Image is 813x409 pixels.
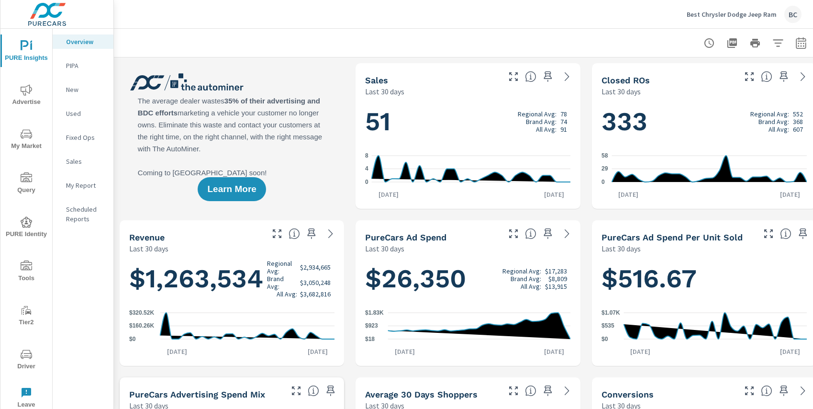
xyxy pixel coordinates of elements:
[560,110,567,118] p: 78
[267,275,297,290] p: Brand Avg:
[3,216,49,240] span: PURE Identity
[323,226,338,241] a: See more details in report
[545,267,567,275] p: $17,283
[536,125,557,133] p: All Avg:
[793,118,803,125] p: 368
[66,85,106,94] p: New
[365,105,570,138] h1: 51
[502,267,541,275] p: Regional Avg:
[506,69,521,84] button: Make Fullscreen
[365,323,378,329] text: $923
[53,178,113,193] div: My Report
[780,228,791,239] span: Average cost of advertising per each vehicle sold at the dealer over the selected date range. The...
[129,232,165,242] h5: Revenue
[518,110,557,118] p: Regional Avg:
[601,75,650,85] h5: Closed ROs
[308,385,319,397] span: This table looks at how you compare to the amount of budget you spend per channel as opposed to y...
[53,58,113,73] div: PIPA
[601,86,641,97] p: Last 30 days
[525,228,536,239] span: Total cost of media for all PureCars channels for the selected dealership group over the selected...
[3,84,49,108] span: Advertise
[372,190,405,199] p: [DATE]
[560,118,567,125] p: 74
[66,37,106,46] p: Overview
[53,106,113,121] div: Used
[365,309,384,316] text: $1.83K
[66,181,106,190] p: My Report
[793,125,803,133] p: 607
[365,86,404,97] p: Last 30 days
[537,190,571,199] p: [DATE]
[793,110,803,118] p: 552
[624,347,657,356] p: [DATE]
[3,128,49,152] span: My Market
[761,226,776,241] button: Make Fullscreen
[304,226,319,241] span: Save this to your personalized report
[506,226,521,241] button: Make Fullscreen
[521,283,541,290] p: All Avg:
[601,309,620,316] text: $1.07K
[300,279,331,286] p: $3,050,248
[540,383,556,398] span: Save this to your personalized report
[612,190,645,199] p: [DATE]
[526,118,557,125] p: Brand Avg:
[3,40,49,64] span: PURE Insights
[560,125,567,133] p: 91
[365,75,388,85] h5: Sales
[53,154,113,169] div: Sales
[761,385,772,397] span: The number of dealer-specified goals completed by a visitor. [Source: This data is provided by th...
[66,157,106,166] p: Sales
[300,263,331,271] p: $2,934,665
[277,290,297,298] p: All Avg:
[758,118,789,125] p: Brand Avg:
[207,185,256,193] span: Learn More
[776,383,791,398] span: Save this to your personalized report
[365,262,570,295] h1: $26,350
[687,10,777,19] p: Best Chrysler Dodge Jeep Ram
[289,383,304,398] button: Make Fullscreen
[323,383,338,398] span: Save this to your personalized report
[129,323,154,329] text: $160.26K
[365,152,368,159] text: 8
[66,109,106,118] p: Used
[66,61,106,70] p: PIPA
[66,204,106,224] p: Scheduled Reports
[601,323,614,329] text: $535
[66,133,106,142] p: Fixed Ops
[773,347,807,356] p: [DATE]
[300,290,331,298] p: $3,682,816
[365,243,404,254] p: Last 30 days
[773,190,807,199] p: [DATE]
[160,347,194,356] p: [DATE]
[750,110,789,118] p: Regional Avg:
[129,309,154,316] text: $320.52K
[795,226,811,241] span: Save this to your personalized report
[525,385,536,397] span: A rolling 30 day total of daily Shoppers on the dealership website, averaged over the selected da...
[742,383,757,398] button: Make Fullscreen
[365,232,446,242] h5: PureCars Ad Spend
[129,336,136,342] text: $0
[601,262,807,295] h1: $516.67
[601,166,608,172] text: 29
[537,347,571,356] p: [DATE]
[289,228,300,239] span: Total sales revenue over the selected date range. [Source: This data is sourced from the dealer’s...
[267,260,297,275] p: Regional Avg:
[198,177,266,201] button: Learn More
[742,69,757,84] button: Make Fullscreen
[548,275,567,283] p: $8,809
[53,130,113,145] div: Fixed Ops
[601,336,608,342] text: $0
[545,283,567,290] p: $13,915
[601,105,807,138] h1: 333
[761,71,772,82] span: Number of Repair Orders Closed by the selected dealership group over the selected time range. [So...
[540,226,556,241] span: Save this to your personalized report
[601,232,743,242] h5: PureCars Ad Spend Per Unit Sold
[559,226,575,241] a: See more details in report
[129,389,265,399] h5: PureCars Advertising Spend Mix
[559,383,575,398] a: See more details in report
[365,389,478,399] h5: Average 30 Days Shoppers
[388,347,422,356] p: [DATE]
[365,336,375,342] text: $18
[301,347,334,356] p: [DATE]
[601,243,641,254] p: Last 30 days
